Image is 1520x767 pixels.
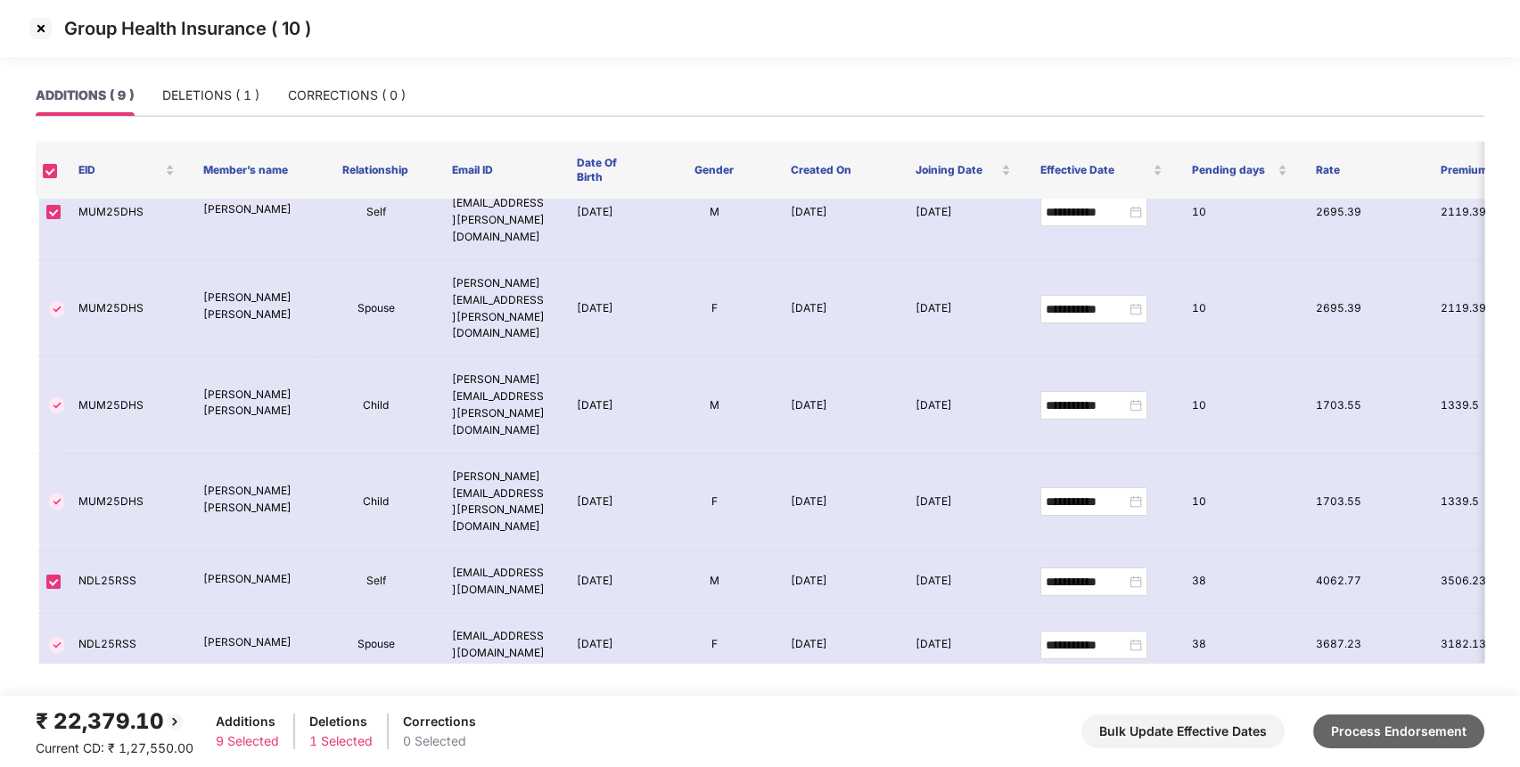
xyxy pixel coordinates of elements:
[563,551,652,614] td: [DATE]
[1025,142,1177,199] th: Effective Date
[1313,714,1484,748] button: Process Endorsement
[1302,142,1426,199] th: Rate
[314,142,439,199] th: Relationship
[776,454,901,551] td: [DATE]
[901,165,1026,261] td: [DATE]
[216,712,279,731] div: Additions
[36,740,193,755] span: Current CD: ₹ 1,27,550.00
[27,14,55,43] img: svg+xml;base64,PHN2ZyBpZD0iQ3Jvc3MtMzJ4MzIiIHhtbG5zPSJodHRwOi8vd3d3LnczLm9yZy8yMDAwL3N2ZyIgd2lkdG...
[46,395,68,416] img: svg+xml;base64,PHN2ZyBpZD0iVGljay0zMngzMiIgeG1sbnM9Imh0dHA6Ly93d3cudzMub3JnLzIwMDAvc3ZnIiB3aWR0aD...
[1178,165,1302,261] td: 10
[314,261,439,357] td: Spouse
[46,491,68,512] img: svg+xml;base64,PHN2ZyBpZD0iVGljay0zMngzMiIgeG1sbnM9Imh0dHA6Ly93d3cudzMub3JnLzIwMDAvc3ZnIiB3aWR0aD...
[776,165,901,261] td: [DATE]
[438,142,563,199] th: Email ID
[64,261,189,357] td: MUM25DHS
[563,357,652,453] td: [DATE]
[203,201,300,218] p: [PERSON_NAME]
[203,290,300,323] p: [PERSON_NAME] [PERSON_NAME]
[652,614,776,677] td: F
[563,614,652,677] td: [DATE]
[1039,163,1149,177] span: Effective Date
[314,551,439,614] td: Self
[1302,261,1426,357] td: 2695.39
[916,163,998,177] span: Joining Date
[1302,551,1426,614] td: 4062.77
[1178,454,1302,551] td: 10
[1178,551,1302,614] td: 38
[901,142,1026,199] th: Joining Date
[438,454,563,551] td: [PERSON_NAME][EMAIL_ADDRESS][PERSON_NAME][DOMAIN_NAME]
[776,261,901,357] td: [DATE]
[403,731,476,751] div: 0 Selected
[309,712,373,731] div: Deletions
[162,86,259,105] div: DELETIONS ( 1 )
[563,142,652,199] th: Date Of Birth
[563,165,652,261] td: [DATE]
[563,454,652,551] td: [DATE]
[78,163,161,177] span: EID
[203,634,300,651] p: [PERSON_NAME]
[652,454,776,551] td: F
[563,261,652,357] td: [DATE]
[1178,357,1302,453] td: 10
[1302,614,1426,677] td: 3687.23
[314,454,439,551] td: Child
[438,614,563,677] td: [EMAIL_ADDRESS][DOMAIN_NAME]
[776,357,901,453] td: [DATE]
[438,357,563,453] td: [PERSON_NAME][EMAIL_ADDRESS][PERSON_NAME][DOMAIN_NAME]
[901,614,1026,677] td: [DATE]
[64,357,189,453] td: MUM25DHS
[64,165,189,261] td: MUM25DHS
[1177,142,1302,199] th: Pending days
[288,86,406,105] div: CORRECTIONS ( 0 )
[189,142,314,199] th: Member’s name
[309,731,373,751] div: 1 Selected
[64,551,189,614] td: NDL25RSS
[203,387,300,420] p: [PERSON_NAME] [PERSON_NAME]
[216,731,279,751] div: 9 Selected
[36,705,193,738] div: ₹ 22,379.10
[901,261,1026,357] td: [DATE]
[314,357,439,453] td: Child
[1302,454,1426,551] td: 1703.55
[314,165,439,261] td: Self
[652,551,776,614] td: M
[652,357,776,453] td: M
[776,142,901,199] th: Created On
[1302,165,1426,261] td: 2695.39
[1302,357,1426,453] td: 1703.55
[776,614,901,677] td: [DATE]
[652,165,776,261] td: M
[64,18,311,39] p: Group Health Insurance ( 10 )
[164,711,185,732] img: svg+xml;base64,PHN2ZyBpZD0iQmFjay0yMHgyMCIgeG1sbnM9Imh0dHA6Ly93d3cudzMub3JnLzIwMDAvc3ZnIiB3aWR0aD...
[46,634,68,656] img: svg+xml;base64,PHN2ZyBpZD0iVGljay0zMngzMiIgeG1sbnM9Imh0dHA6Ly93d3cudzMub3JnLzIwMDAvc3ZnIiB3aWR0aD...
[901,357,1026,453] td: [DATE]
[1191,163,1274,177] span: Pending days
[64,142,189,199] th: EID
[46,298,68,320] img: svg+xml;base64,PHN2ZyBpZD0iVGljay0zMngzMiIgeG1sbnM9Imh0dHA6Ly93d3cudzMub3JnLzIwMDAvc3ZnIiB3aWR0aD...
[652,142,776,199] th: Gender
[314,614,439,677] td: Spouse
[901,454,1026,551] td: [DATE]
[1081,714,1285,748] button: Bulk Update Effective Dates
[652,261,776,357] td: F
[438,165,563,261] td: [PERSON_NAME][EMAIL_ADDRESS][PERSON_NAME][DOMAIN_NAME]
[64,454,189,551] td: MUM25DHS
[1178,614,1302,677] td: 38
[203,571,300,588] p: [PERSON_NAME]
[901,551,1026,614] td: [DATE]
[1178,261,1302,357] td: 10
[776,551,901,614] td: [DATE]
[403,712,476,731] div: Corrections
[36,86,134,105] div: ADDITIONS ( 9 )
[438,551,563,614] td: [EMAIL_ADDRESS][DOMAIN_NAME]
[438,261,563,357] td: [PERSON_NAME][EMAIL_ADDRESS][PERSON_NAME][DOMAIN_NAME]
[203,483,300,517] p: [PERSON_NAME] [PERSON_NAME]
[64,614,189,677] td: NDL25RSS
